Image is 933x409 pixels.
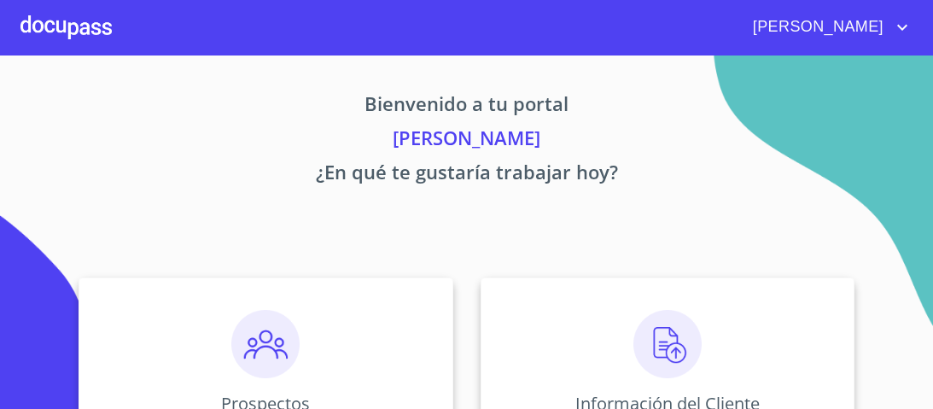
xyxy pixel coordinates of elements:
img: carga.png [633,310,702,378]
p: ¿En qué te gustaría trabajar hoy? [20,158,913,192]
p: Bienvenido a tu portal [20,90,913,124]
button: account of current user [740,14,913,41]
span: [PERSON_NAME] [740,14,892,41]
img: prospectos.png [231,310,300,378]
p: [PERSON_NAME] [20,124,913,158]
